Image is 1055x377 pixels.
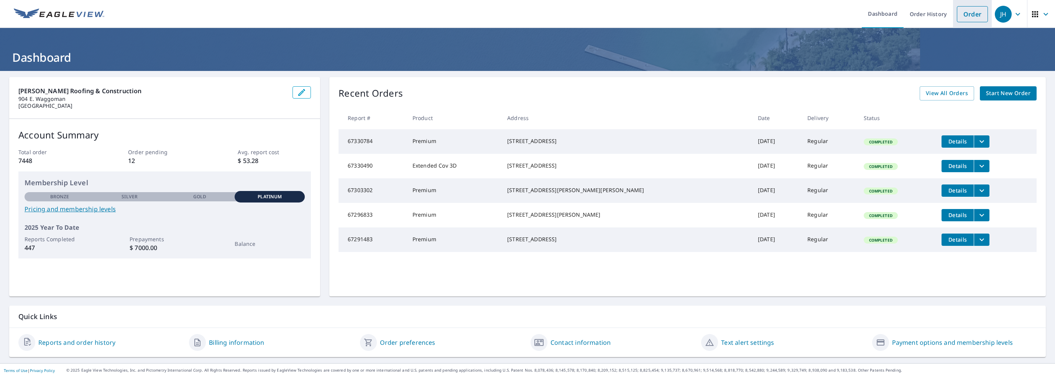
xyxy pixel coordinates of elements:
[14,8,104,20] img: EV Logo
[209,338,264,347] a: Billing information
[238,148,311,156] p: Avg. report cost
[4,368,55,373] p: |
[339,86,403,100] p: Recent Orders
[942,184,974,197] button: detailsBtn-67303302
[995,6,1012,23] div: JH
[752,107,801,129] th: Date
[864,139,897,145] span: Completed
[864,164,897,169] span: Completed
[25,243,95,252] p: 447
[974,184,989,197] button: filesDropdownBtn-67303302
[752,178,801,203] td: [DATE]
[406,129,501,154] td: Premium
[406,154,501,178] td: Extended Cov 3D
[18,148,92,156] p: Total order
[974,209,989,221] button: filesDropdownBtn-67296833
[25,204,305,214] a: Pricing and membership levels
[25,223,305,232] p: 2025 Year To Date
[128,156,201,165] p: 12
[25,178,305,188] p: Membership Level
[339,129,406,154] td: 67330784
[946,138,969,145] span: Details
[752,154,801,178] td: [DATE]
[507,186,746,194] div: [STREET_ADDRESS][PERSON_NAME][PERSON_NAME]
[864,213,897,218] span: Completed
[18,128,311,142] p: Account Summary
[130,235,200,243] p: Prepayments
[752,203,801,227] td: [DATE]
[258,193,282,200] p: Platinum
[974,234,989,246] button: filesDropdownBtn-67291483
[507,137,746,145] div: [STREET_ADDRESS]
[25,235,95,243] p: Reports Completed
[339,107,406,129] th: Report #
[946,187,969,194] span: Details
[4,368,28,373] a: Terms of Use
[9,49,1046,65] h1: Dashboard
[66,367,1051,373] p: © 2025 Eagle View Technologies, Inc. and Pictometry International Corp. All Rights Reserved. Repo...
[980,86,1037,100] a: Start New Order
[801,154,857,178] td: Regular
[801,227,857,252] td: Regular
[339,227,406,252] td: 67291483
[721,338,774,347] a: Text alert settings
[752,129,801,154] td: [DATE]
[801,178,857,203] td: Regular
[942,209,974,221] button: detailsBtn-67296833
[801,203,857,227] td: Regular
[406,203,501,227] td: Premium
[946,211,969,219] span: Details
[50,193,69,200] p: Bronze
[957,6,988,22] a: Order
[339,203,406,227] td: 67296833
[946,162,969,170] span: Details
[238,156,311,165] p: $ 53.28
[406,227,501,252] td: Premium
[926,89,968,98] span: View All Orders
[128,148,201,156] p: Order pending
[864,237,897,243] span: Completed
[339,178,406,203] td: 67303302
[18,102,286,109] p: [GEOGRAPHIC_DATA]
[942,234,974,246] button: detailsBtn-67291483
[801,129,857,154] td: Regular
[18,156,92,165] p: 7448
[380,338,435,347] a: Order preferences
[892,338,1013,347] a: Payment options and membership levels
[193,193,206,200] p: Gold
[130,243,200,252] p: $ 7000.00
[551,338,611,347] a: Contact information
[501,107,752,129] th: Address
[920,86,974,100] a: View All Orders
[235,240,305,248] p: Balance
[507,235,746,243] div: [STREET_ADDRESS]
[942,160,974,172] button: detailsBtn-67330490
[974,135,989,148] button: filesDropdownBtn-67330784
[752,227,801,252] td: [DATE]
[122,193,138,200] p: Silver
[339,154,406,178] td: 67330490
[38,338,115,347] a: Reports and order history
[986,89,1030,98] span: Start New Order
[406,107,501,129] th: Product
[507,162,746,170] div: [STREET_ADDRESS]
[30,368,55,373] a: Privacy Policy
[946,236,969,243] span: Details
[942,135,974,148] button: detailsBtn-67330784
[507,211,746,219] div: [STREET_ADDRESS][PERSON_NAME]
[864,188,897,194] span: Completed
[974,160,989,172] button: filesDropdownBtn-67330490
[858,107,936,129] th: Status
[801,107,857,129] th: Delivery
[18,312,1037,321] p: Quick Links
[406,178,501,203] td: Premium
[18,95,286,102] p: 904 E. Waggoman
[18,86,286,95] p: [PERSON_NAME] Roofing & Construction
